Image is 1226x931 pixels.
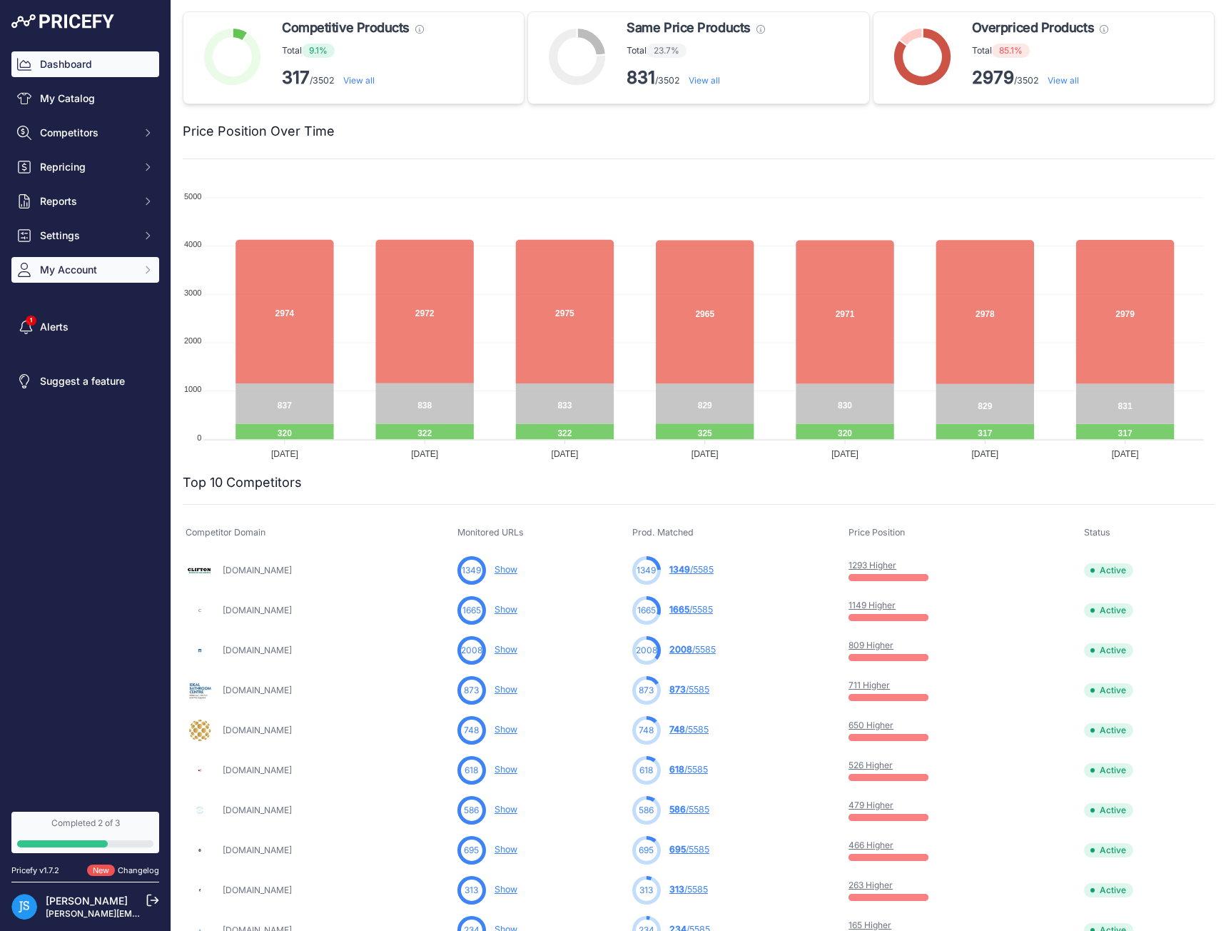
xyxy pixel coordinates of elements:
[184,192,201,201] tspan: 5000
[87,865,115,877] span: New
[282,44,424,58] p: Total
[669,564,714,575] a: 1349/5585
[639,884,653,897] span: 313
[972,67,1014,88] strong: 2979
[992,44,1030,58] span: 85.1%
[184,385,201,393] tspan: 1000
[627,44,764,58] p: Total
[223,885,292,895] a: [DOMAIN_NAME]
[11,368,159,394] a: Suggest a feature
[669,684,686,695] span: 873
[457,527,524,538] span: Monitored URLs
[495,764,517,775] a: Show
[669,764,708,775] a: 618/5585
[1048,75,1079,86] a: View all
[46,895,128,907] a: [PERSON_NAME]
[462,604,481,617] span: 1665
[1084,843,1133,857] span: Active
[11,314,159,340] a: Alerts
[669,844,686,855] span: 695
[1084,683,1133,698] span: Active
[11,14,114,29] img: Pricefy Logo
[639,764,653,777] span: 618
[223,765,292,775] a: [DOMAIN_NAME]
[223,805,292,815] a: [DOMAIN_NAME]
[495,604,517,615] a: Show
[40,228,133,243] span: Settings
[627,67,655,88] strong: 831
[1084,643,1133,658] span: Active
[197,433,201,442] tspan: 0
[11,51,159,77] a: Dashboard
[972,44,1108,58] p: Total
[495,684,517,695] a: Show
[495,844,517,855] a: Show
[848,527,905,538] span: Price Position
[223,845,292,855] a: [DOMAIN_NAME]
[669,564,690,575] span: 1349
[40,160,133,174] span: Repricing
[669,884,684,895] span: 313
[464,804,479,817] span: 586
[302,44,335,58] span: 9.1%
[183,473,302,493] h2: Top 10 Competitors
[223,725,292,735] a: [DOMAIN_NAME]
[11,51,159,795] nav: Sidebar
[186,527,265,538] span: Competitor Domain
[495,724,517,735] a: Show
[669,804,709,815] a: 586/5585
[669,724,709,735] a: 748/5585
[40,194,133,208] span: Reports
[639,684,654,697] span: 873
[669,644,692,655] span: 2008
[223,605,292,615] a: [DOMAIN_NAME]
[11,86,159,111] a: My Catalog
[848,760,893,770] a: 526 Higher
[689,75,720,86] a: View all
[461,644,482,657] span: 2008
[11,812,159,853] a: Completed 2 of 3
[1084,527,1110,538] span: Status
[669,684,709,695] a: 873/5585
[223,645,292,655] a: [DOMAIN_NAME]
[118,865,159,875] a: Changelog
[11,154,159,180] button: Repricing
[282,66,424,89] p: /3502
[11,120,159,146] button: Competitors
[637,604,656,617] span: 1665
[282,67,310,88] strong: 317
[1084,883,1133,897] span: Active
[627,18,750,38] span: Same Price Products
[46,908,265,919] a: [PERSON_NAME][EMAIL_ADDRESS][DOMAIN_NAME]
[972,66,1108,89] p: /3502
[647,44,687,58] span: 23.7%
[183,121,335,141] h2: Price Position Over Time
[465,764,478,777] span: 618
[669,644,716,655] a: 2008/5585
[669,764,684,775] span: 618
[184,240,201,248] tspan: 4000
[972,18,1094,38] span: Overpriced Products
[411,449,438,459] tspan: [DATE]
[464,844,479,857] span: 695
[848,840,893,850] a: 466 Higher
[552,449,579,459] tspan: [DATE]
[669,844,709,855] a: 695/5585
[669,804,686,815] span: 586
[1084,763,1133,777] span: Active
[639,804,654,817] span: 586
[632,527,694,538] span: Prod. Matched
[184,336,201,345] tspan: 2000
[639,724,654,737] span: 748
[495,884,517,895] a: Show
[1084,563,1133,578] span: Active
[465,884,478,897] span: 313
[636,644,657,657] span: 2008
[848,880,893,890] a: 263 Higher
[11,223,159,248] button: Settings
[464,724,479,737] span: 748
[639,844,654,857] span: 695
[11,865,59,877] div: Pricefy v1.7.2
[971,449,998,459] tspan: [DATE]
[848,920,891,930] a: 165 Higher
